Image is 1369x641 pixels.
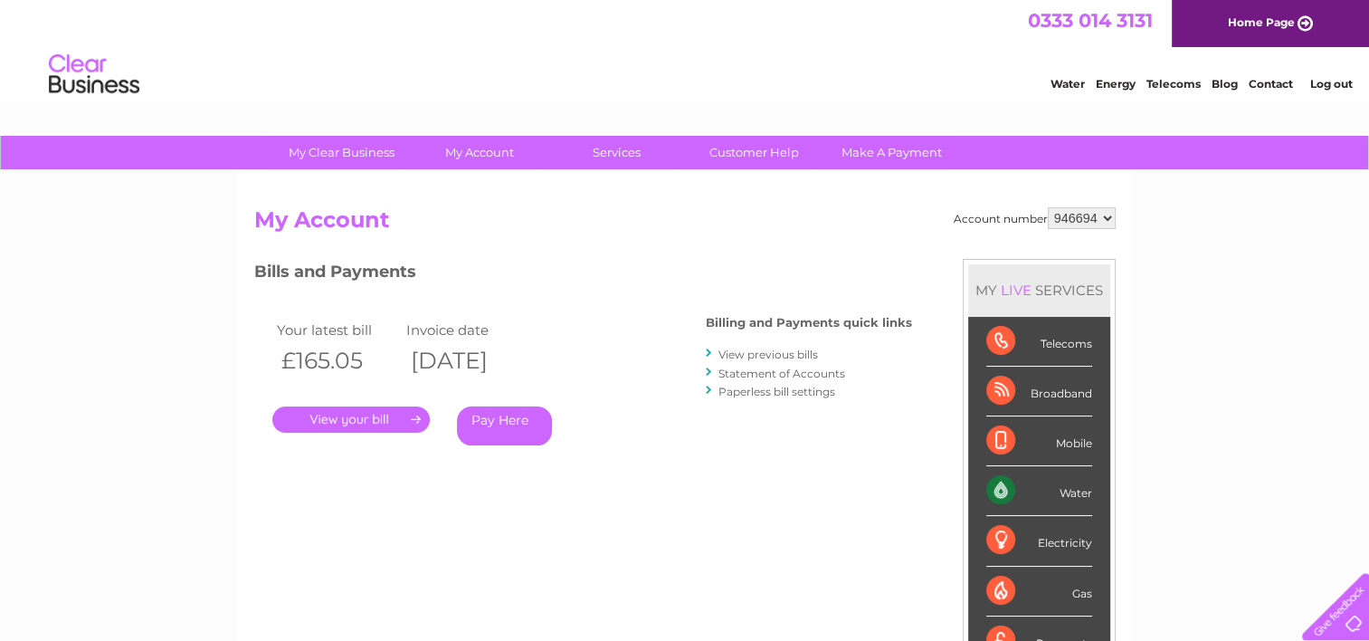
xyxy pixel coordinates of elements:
[817,136,966,169] a: Make A Payment
[402,318,532,342] td: Invoice date
[718,367,845,380] a: Statement of Accounts
[706,316,912,330] h4: Billing and Payments quick links
[457,407,552,445] a: Pay Here
[267,136,416,169] a: My Clear Business
[986,567,1092,617] div: Gas
[1096,77,1136,91] a: Energy
[1249,77,1293,91] a: Contact
[404,136,554,169] a: My Account
[986,367,1092,416] div: Broadband
[1051,77,1085,91] a: Water
[718,348,818,361] a: View previous bills
[542,136,691,169] a: Services
[254,207,1116,242] h2: My Account
[680,136,829,169] a: Customer Help
[272,342,403,379] th: £165.05
[997,282,1035,299] div: LIVE
[954,207,1116,229] div: Account number
[1212,77,1238,91] a: Blog
[272,318,403,342] td: Your latest bill
[986,416,1092,466] div: Mobile
[402,342,532,379] th: [DATE]
[272,407,430,433] a: .
[986,516,1092,566] div: Electricity
[986,466,1092,516] div: Water
[986,317,1092,367] div: Telecoms
[1146,77,1201,91] a: Telecoms
[968,264,1110,316] div: MY SERVICES
[48,47,140,102] img: logo.png
[718,385,835,398] a: Paperless bill settings
[1028,9,1153,32] a: 0333 014 3131
[258,10,1113,88] div: Clear Business is a trading name of Verastar Limited (registered in [GEOGRAPHIC_DATA] No. 3667643...
[1309,77,1352,91] a: Log out
[254,259,912,291] h3: Bills and Payments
